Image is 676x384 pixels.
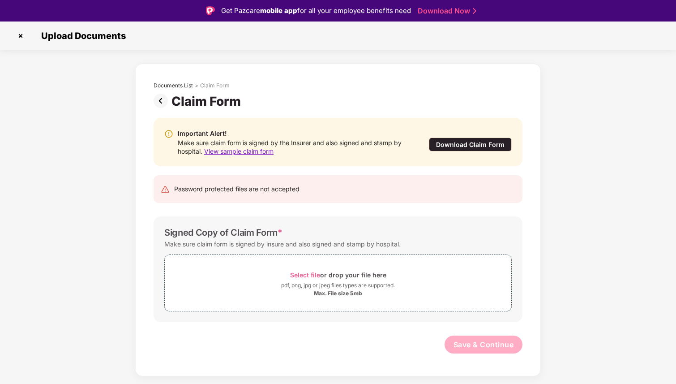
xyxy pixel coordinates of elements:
div: pdf, png, jpg or jpeg files types are supported. [281,281,395,290]
strong: mobile app [260,6,297,15]
a: Download Now [418,6,474,16]
span: Upload Documents [32,30,130,41]
div: or drop your file here [290,269,386,281]
img: svg+xml;base64,PHN2ZyB4bWxucz0iaHR0cDovL3d3dy53My5vcmcvMjAwMC9zdmciIHdpZHRoPSIyNCIgaGVpZ2h0PSIyNC... [161,185,170,194]
div: Make sure claim form is signed by the Insurer and also signed and stamp by hospital. [178,138,411,155]
div: Documents List [154,82,193,89]
div: > [195,82,198,89]
span: Select file [290,271,320,279]
img: Logo [206,6,215,15]
div: Make sure claim form is signed by insure and also signed and stamp by hospital. [164,238,401,250]
div: Max. File size 5mb [314,290,362,297]
div: Claim Form [200,82,230,89]
button: Save & Continue [445,336,523,354]
div: Signed Copy of Claim Form [164,227,282,238]
div: Important Alert! [178,129,411,138]
img: svg+xml;base64,PHN2ZyBpZD0iV2FybmluZ18tXzIweDIwIiBkYXRhLW5hbWU9Ildhcm5pbmcgLSAyMHgyMCIgeG1sbnM9Im... [164,129,173,138]
img: svg+xml;base64,PHN2ZyBpZD0iUHJldi0zMngzMiIgeG1sbnM9Imh0dHA6Ly93d3cudzMub3JnLzIwMDAvc3ZnIiB3aWR0aD... [154,94,171,108]
div: Password protected files are not accepted [174,184,299,194]
span: View sample claim form [204,147,274,155]
div: Download Claim Form [429,138,512,151]
div: Get Pazcare for all your employee benefits need [221,5,411,16]
div: Claim Form [171,94,244,109]
span: Select fileor drop your file herepdf, png, jpg or jpeg files types are supported.Max. File size 5mb [165,262,511,304]
img: Stroke [473,6,476,16]
img: svg+xml;base64,PHN2ZyBpZD0iQ3Jvc3MtMzJ4MzIiIHhtbG5zPSJodHRwOi8vd3d3LnczLm9yZy8yMDAwL3N2ZyIgd2lkdG... [13,29,28,43]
